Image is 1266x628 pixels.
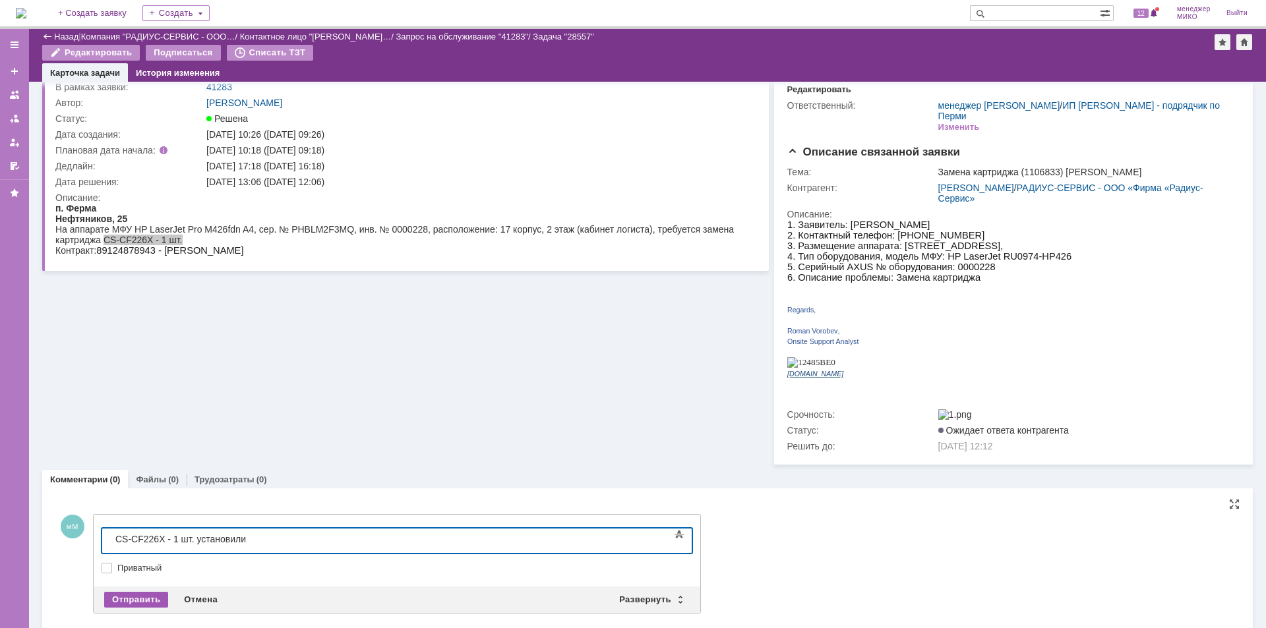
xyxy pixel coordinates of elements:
[533,32,594,42] div: Задача "28557"
[136,474,166,484] a: Файлы
[938,183,1233,204] div: /
[671,527,687,542] span: Показать панель инструментов
[61,515,84,538] span: мМ
[55,177,204,187] div: Дата решения:
[938,183,1014,193] a: [PERSON_NAME]
[168,474,179,484] div: (0)
[938,425,1069,436] span: Ожидает ответа контрагента
[81,32,240,42] div: /
[55,145,188,156] div: Плановая дата начала:
[206,129,748,140] div: [DATE] 10:26 ([DATE] 09:26)
[24,107,50,115] span: Vorobev
[938,122,980,132] div: Изменить
[81,32,235,42] a: Компания "РАДИУС-СЕРВИС - ООО…
[396,32,528,42] a: Запрос на обслуживание "41283"
[50,68,120,78] a: Карточка задачи
[396,32,533,42] div: /
[787,146,960,158] span: Описание связанной заявки
[787,100,936,111] div: Ответственный:
[1100,6,1113,18] span: Расширенный поиск
[1236,34,1252,50] div: Сделать домашней страницей
[787,209,1236,219] div: Описание:
[787,409,936,420] div: Срочность:
[938,441,993,451] span: [DATE] 12:12
[50,474,108,484] a: Комментарии
[5,5,136,16] span: CS-CF226X - 1 шт. установили
[787,425,936,436] div: Статус:
[16,8,26,18] a: Перейти на домашнюю страницу
[4,108,25,129] a: Заявки в моей ответственности
[1177,5,1211,13] span: менеджер
[1133,9,1149,18] span: 12
[938,100,1220,121] a: ИП [PERSON_NAME] - подрядчик по Перми
[4,61,25,82] a: Создать заявку
[938,183,1203,204] a: РАДИУС-СЕРВИС - ООО «Фирма «Радиус-Сервис»
[206,98,282,108] a: [PERSON_NAME]
[55,82,204,92] div: В рамках заявки:
[787,183,936,193] div: Контрагент:
[787,84,851,95] div: Редактировать
[55,129,204,140] div: Дата создания:
[26,86,28,94] span: ,
[136,68,220,78] a: История изменения
[142,5,210,21] div: Создать
[256,474,267,484] div: (0)
[787,167,936,177] div: Тема:
[195,474,255,484] a: Трудозатраты
[206,177,748,187] div: [DATE] 13:06 ([DATE] 12:06)
[55,161,204,171] div: Дедлайн:
[1177,13,1211,21] span: МИКО
[206,161,748,171] div: [DATE] 17:18 ([DATE] 16:18)
[938,100,1060,111] a: менеджер [PERSON_NAME]
[4,84,25,105] a: Заявки на командах
[55,113,204,124] div: Статус:
[1229,499,1240,509] div: На всю страницу
[50,107,52,115] span: ,
[41,42,188,53] span: 89124878943 - [PERSON_NAME]
[4,156,25,177] a: Мои согласования
[78,31,80,41] div: |
[206,145,748,156] div: [DATE] 10:18 ([DATE] 09:18)
[240,32,392,42] a: Контактное лицо "[PERSON_NAME]…
[54,32,78,42] a: Назад
[206,113,248,124] span: Решена
[938,100,1233,121] div: /
[938,409,972,420] img: 1.png
[16,8,26,18] img: logo
[110,474,121,484] div: (0)
[4,132,25,153] a: Мои заявки
[938,167,1233,177] div: Замена картриджа (1106833) [PERSON_NAME]
[1215,34,1230,50] div: Добавить в избранное
[206,82,232,92] a: 41283
[55,98,204,108] div: Автор:
[787,441,936,451] div: Решить до:
[117,563,690,573] label: Приватный
[55,192,751,203] div: Описание:
[240,32,396,42] div: /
